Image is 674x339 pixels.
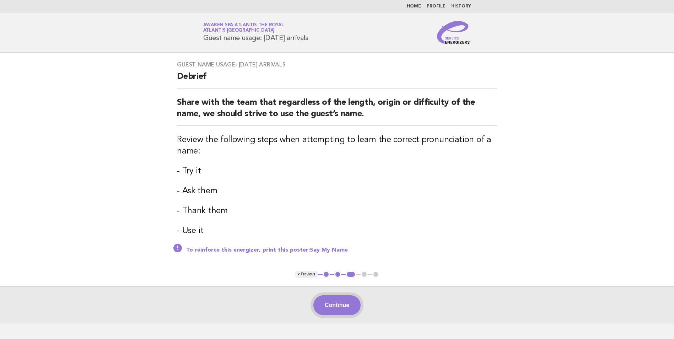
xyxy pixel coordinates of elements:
[313,295,361,315] button: Continue
[186,247,497,254] p: To reinforce this energizer, print this poster:
[177,205,497,217] h3: - Thank them
[177,71,497,88] h2: Debrief
[177,166,497,177] h3: - Try it
[177,97,497,126] h2: Share with the team that regardless of the length, origin or difficulty of the name, we should st...
[427,4,446,9] a: Profile
[334,271,341,278] button: 2
[177,134,497,157] h3: Review the following steps when attempting to learn the correct pronunciation of a name:
[451,4,471,9] a: History
[310,247,348,253] a: Say My Name
[203,23,284,33] a: Awaken SPA Atlantis the RoyalAtlantis [GEOGRAPHIC_DATA]
[346,271,356,278] button: 3
[177,225,497,237] h3: - Use it
[323,271,330,278] button: 1
[203,28,275,33] span: Atlantis [GEOGRAPHIC_DATA]
[177,185,497,197] h3: - Ask them
[177,61,497,68] h3: Guest name usage: [DATE] arrivals
[437,21,471,44] img: Service Energizers
[295,271,318,278] button: < Previous
[203,23,308,42] h1: Guest name usage: [DATE] arrivals
[407,4,421,9] a: Home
